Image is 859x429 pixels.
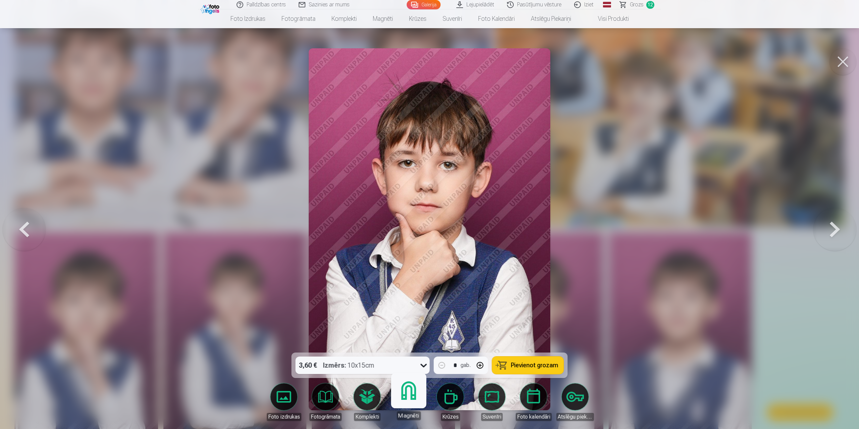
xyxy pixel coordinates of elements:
[401,9,435,28] a: Krūzes
[307,383,344,421] a: Fotogrāmata
[481,413,503,421] div: Suvenīri
[515,383,552,421] a: Foto kalendāri
[354,413,381,421] div: Komplekti
[441,413,460,421] div: Krūzes
[267,413,301,421] div: Foto izdrukas
[265,383,303,421] a: Foto izdrukas
[630,1,644,9] span: Grozs
[473,383,511,421] a: Suvenīri
[348,383,386,421] a: Komplekti
[222,9,273,28] a: Foto izdrukas
[523,9,579,28] a: Atslēgu piekariņi
[388,379,429,420] a: Magnēti
[323,361,346,370] strong: Izmērs :
[309,413,342,421] div: Fotogrāmata
[365,9,401,28] a: Magnēti
[273,9,323,28] a: Fotogrāmata
[492,357,564,374] button: Pievienot grozam
[323,357,374,374] div: 10x15cm
[516,413,552,421] div: Foto kalendāri
[511,362,558,368] span: Pievienot grozam
[397,411,421,420] div: Magnēti
[470,9,523,28] a: Foto kalendāri
[432,383,469,421] a: Krūzes
[201,3,221,14] img: /fa1
[646,1,654,9] span: 12
[296,357,320,374] div: 3,60 €
[556,383,594,421] a: Atslēgu piekariņi
[556,413,594,421] div: Atslēgu piekariņi
[461,361,471,369] div: gab.
[435,9,470,28] a: Suvenīri
[323,9,365,28] a: Komplekti
[579,9,637,28] a: Visi produkti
